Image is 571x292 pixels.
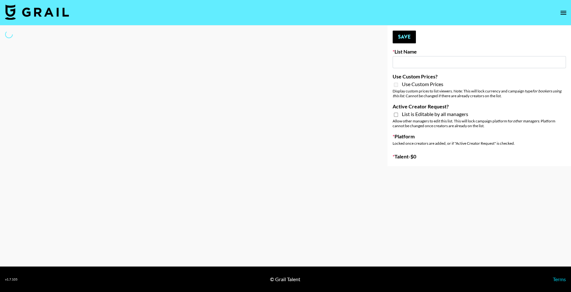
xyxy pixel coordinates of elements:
div: © Grail Talent [270,276,300,282]
div: v 1.7.105 [5,277,18,281]
label: Talent - $ 0 [393,153,566,160]
button: Save [393,31,416,43]
span: Use Custom Prices [402,81,443,87]
label: List Name [393,48,566,55]
div: Display custom prices to list viewers. Note: This will lock currency and campaign type . Cannot b... [393,89,566,98]
a: Terms [553,276,566,282]
div: Locked once creators are added, or if "Active Creator Request" is checked. [393,141,566,146]
label: Active Creator Request? [393,103,566,110]
em: for bookers using this list [393,89,561,98]
button: open drawer [557,6,570,19]
em: other managers [513,119,539,123]
span: List is Editable by all managers [402,111,468,117]
div: Allow other managers to edit this list. This will lock campaign platform for . Platform cannot be... [393,119,566,128]
label: Use Custom Prices? [393,73,566,80]
img: Grail Talent [5,4,69,20]
label: Platform [393,133,566,140]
